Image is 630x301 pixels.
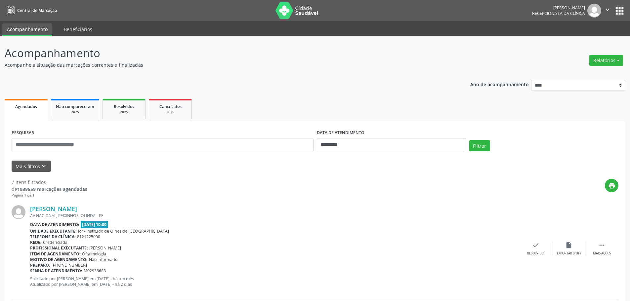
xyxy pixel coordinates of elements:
[30,276,519,287] p: Solicitado por [PERSON_NAME] em [DATE] - há um mês Atualizado por [PERSON_NAME] em [DATE] - há 2 ...
[30,228,77,234] b: Unidade executante:
[89,257,117,262] span: Não informado
[5,61,439,68] p: Acompanhe a situação das marcações correntes e finalizadas
[565,242,572,249] i: insert_drive_file
[589,55,623,66] button: Relatórios
[30,240,42,245] b: Rede:
[587,4,601,18] img: img
[40,163,47,170] i: keyboard_arrow_down
[17,8,57,13] span: Central de Marcação
[52,262,87,268] span: [PHONE_NUMBER]
[77,234,100,240] span: 8121225000
[608,182,615,189] i: print
[30,234,76,240] b: Telefone da clínica:
[593,251,611,256] div: Mais ações
[5,45,439,61] p: Acompanhamento
[598,242,606,249] i: 
[557,251,581,256] div: Exportar (PDF)
[614,5,625,17] button: apps
[317,128,364,138] label: DATA DE ATENDIMENTO
[56,104,94,109] span: Não compareceram
[30,251,81,257] b: Item de agendamento:
[12,186,87,193] div: de
[15,104,37,109] span: Agendados
[12,161,51,172] button: Mais filtroskeyboard_arrow_down
[154,110,187,115] div: 2025
[107,110,141,115] div: 2025
[12,205,25,219] img: img
[12,193,87,198] div: Página 1 de 1
[30,213,519,218] div: AV NACIONAL, PEIXINHOS, OLINDA - PE
[17,186,87,192] strong: 1939559 marcações agendadas
[601,4,614,18] button: 
[30,257,88,262] b: Motivo de agendamento:
[78,228,169,234] span: Ior - Institudo de Olhos do [GEOGRAPHIC_DATA]
[2,23,52,36] a: Acompanhamento
[12,128,34,138] label: PESQUISAR
[30,245,88,251] b: Profissional executante:
[81,221,108,228] span: [DATE] 10:00
[56,110,94,115] div: 2025
[604,6,611,13] i: 
[470,80,529,88] p: Ano de acompanhamento
[30,222,79,227] b: Data de atendimento:
[30,262,50,268] b: Preparo:
[159,104,182,109] span: Cancelados
[532,5,585,11] div: [PERSON_NAME]
[605,179,618,192] button: print
[84,268,106,274] span: M02938683
[532,242,539,249] i: check
[30,268,82,274] b: Senha de atendimento:
[527,251,544,256] div: Resolvido
[89,245,121,251] span: [PERSON_NAME]
[5,5,57,16] a: Central de Marcação
[114,104,134,109] span: Resolvidos
[532,11,585,16] span: Recepcionista da clínica
[12,179,87,186] div: 7 itens filtrados
[43,240,67,245] span: Credenciada
[82,251,106,257] span: Oftalmologia
[59,23,97,35] a: Beneficiários
[469,140,490,151] button: Filtrar
[30,205,77,212] a: [PERSON_NAME]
